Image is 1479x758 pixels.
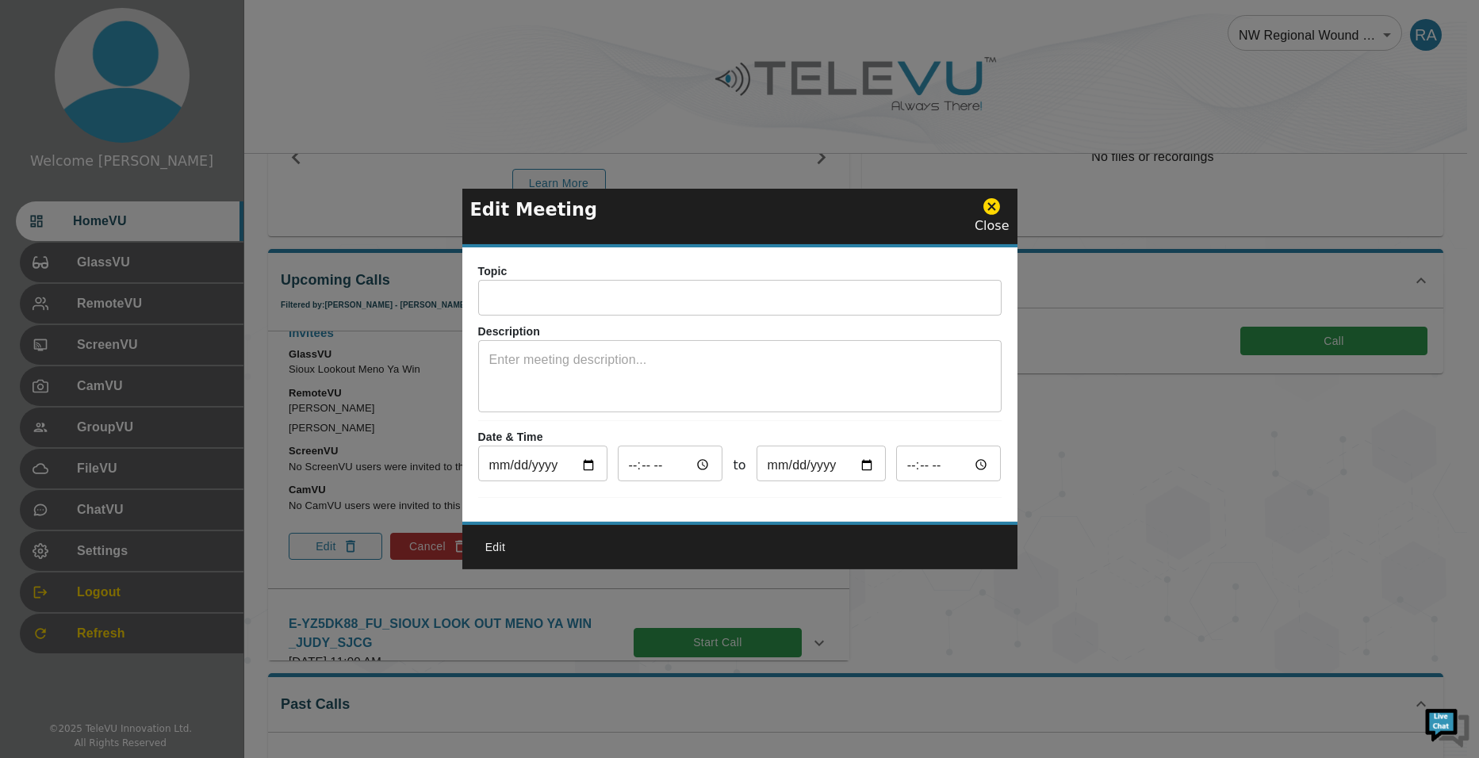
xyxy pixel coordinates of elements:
[478,263,1002,280] p: Topic
[8,433,302,488] textarea: Type your message and hit 'Enter'
[975,197,1010,235] div: Close
[260,8,298,46] div: Minimize live chat window
[92,200,219,360] span: We're online!
[82,83,266,104] div: Chat with us now
[1423,702,1471,750] img: Chat Widget
[478,429,1002,446] p: Date & Time
[470,197,598,224] p: Edit Meeting
[478,323,1002,340] p: Description
[470,533,521,562] button: Edit
[733,456,745,475] span: to
[27,74,67,113] img: d_736959983_company_1615157101543_736959983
